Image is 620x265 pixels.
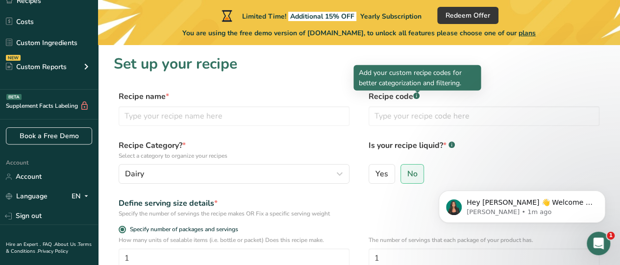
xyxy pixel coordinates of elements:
[114,53,604,75] h1: Set up your recipe
[587,232,610,255] iframe: Intercom live chat
[407,169,418,179] span: No
[6,127,92,145] a: Book a Free Demo
[119,151,349,160] p: Select a category to organize your recipes
[43,241,54,248] a: FAQ .
[369,236,599,244] p: The number of servings that each package of your product has.
[6,55,21,61] div: NEW
[360,12,422,21] span: Yearly Subscription
[54,241,78,248] a: About Us .
[119,209,349,218] div: Specify the number of servings the recipe makes OR Fix a specific serving weight
[72,191,92,202] div: EN
[369,91,599,102] label: Recipe code
[125,168,144,180] span: Dairy
[369,140,599,160] label: Is your recipe liquid?
[288,12,356,21] span: Additional 15% OFF
[119,164,349,184] button: Dairy
[375,169,388,179] span: Yes
[119,106,349,126] input: Type your recipe name here
[182,28,536,38] span: You are using the free demo version of [DOMAIN_NAME], to unlock all features please choose one of...
[119,91,349,102] label: Recipe name
[446,10,490,21] span: Redeem Offer
[6,241,92,255] a: Terms & Conditions .
[424,170,620,239] iframe: Intercom notifications message
[358,68,476,88] p: Add your custom recipe codes for better categorization and filtering.
[6,188,48,205] a: Language
[6,62,67,72] div: Custom Reports
[119,140,349,160] label: Recipe Category?
[437,7,498,24] button: Redeem Offer
[38,248,68,255] a: Privacy Policy
[119,236,349,244] p: How many units of sealable items (i.e. bottle or packet) Does this recipe make.
[220,10,422,22] div: Limited Time!
[6,241,41,248] a: Hire an Expert .
[519,28,536,38] span: plans
[607,232,615,240] span: 1
[369,106,599,126] input: Type your recipe code here
[126,226,238,233] span: Specify number of packages and servings
[119,197,349,209] div: Define serving size details
[6,94,22,100] div: BETA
